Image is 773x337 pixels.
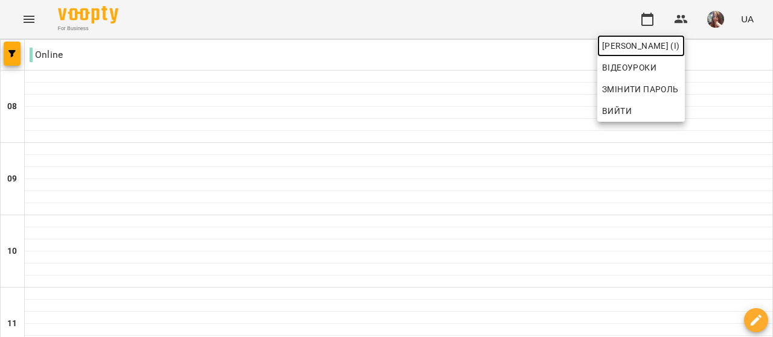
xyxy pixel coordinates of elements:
[597,100,685,122] button: Вийти
[602,104,632,118] span: Вийти
[602,82,680,96] span: Змінити пароль
[602,60,656,75] span: Відеоуроки
[602,39,680,53] span: [PERSON_NAME] (і)
[597,78,685,100] a: Змінити пароль
[597,35,685,57] a: [PERSON_NAME] (і)
[597,57,661,78] a: Відеоуроки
